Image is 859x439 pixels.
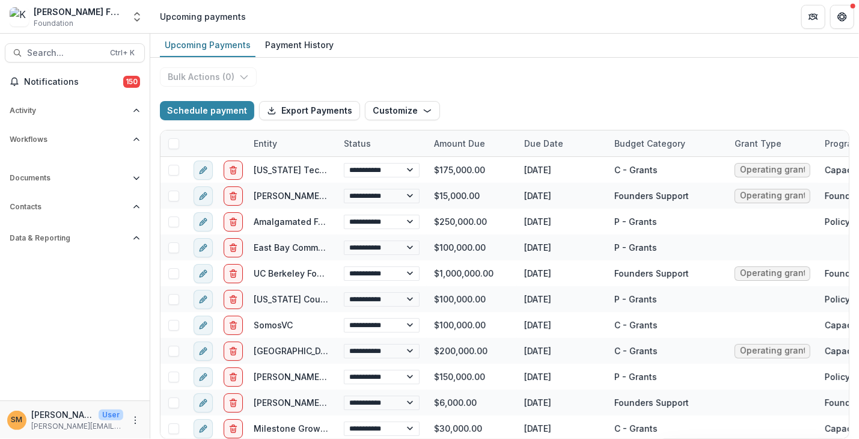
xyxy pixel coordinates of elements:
[427,338,517,364] div: $200,000.00
[10,234,128,242] span: Data & Reporting
[24,77,123,87] span: Notifications
[517,235,607,260] div: [DATE]
[27,48,103,58] span: Search...
[727,137,789,150] div: Grant Type
[260,34,338,57] a: Payment History
[337,137,378,150] div: Status
[5,197,145,216] button: Open Contacts
[427,130,517,156] div: Amount Due
[254,346,339,356] a: [GEOGRAPHIC_DATA]
[607,130,727,156] div: Budget Category
[614,396,689,409] div: Founders Support
[5,130,145,149] button: Open Workflows
[614,241,657,254] div: P - Grants
[108,46,137,60] div: Ctrl + K
[727,130,818,156] div: Grant Type
[517,286,607,312] div: [DATE]
[825,370,850,383] div: Policy
[427,260,517,286] div: $1,000,000.00
[614,164,658,176] div: C - Grants
[254,268,444,278] a: UC Berkeley Foundation - Gift Services, UDAR
[10,203,128,211] span: Contacts
[5,101,145,120] button: Open Activity
[246,130,337,156] div: Entity
[128,413,142,428] button: More
[123,76,140,88] span: 150
[254,242,389,253] a: East Bay Community Foundation
[194,161,213,180] button: edit
[740,268,805,278] span: Operating grant
[517,209,607,235] div: [DATE]
[259,101,360,120] button: Export Payments
[740,191,805,201] span: Operating grant
[224,290,243,309] button: delete
[614,319,658,331] div: C - Grants
[427,137,492,150] div: Amount Due
[254,165,392,175] a: [US_STATE] Tech Foundation, Inc
[224,367,243,387] button: delete
[194,419,213,438] button: edit
[427,364,517,390] div: $150,000.00
[801,5,825,29] button: Partners
[427,183,517,209] div: $15,000.00
[427,286,517,312] div: $100,000.00
[254,423,399,434] a: Milestone Growth Capital Institute
[254,320,293,330] a: SomosVC
[830,5,854,29] button: Get Help
[194,238,213,257] button: edit
[194,367,213,387] button: edit
[224,238,243,257] button: delete
[825,293,850,305] div: Policy
[160,101,254,120] button: Schedule payment
[517,364,607,390] div: [DATE]
[517,157,607,183] div: [DATE]
[5,168,145,188] button: Open Documents
[254,372,429,382] a: [PERSON_NAME] University School of Law
[34,18,73,29] span: Foundation
[5,229,145,248] button: Open Data & Reporting
[614,345,658,357] div: C - Grants
[224,393,243,413] button: delete
[427,235,517,260] div: $100,000.00
[194,342,213,361] button: edit
[31,421,123,432] p: [PERSON_NAME][EMAIL_ADDRESS][PERSON_NAME][DOMAIN_NAME]
[517,130,607,156] div: Due Date
[254,398,392,408] a: [PERSON_NAME] Freedom Center
[194,264,213,283] button: edit
[607,137,692,150] div: Budget Category
[194,316,213,335] button: edit
[517,183,607,209] div: [DATE]
[99,410,123,420] p: User
[517,390,607,416] div: [DATE]
[224,316,243,335] button: delete
[194,212,213,232] button: edit
[254,191,534,201] a: [PERSON_NAME] Center for African and African American Research
[5,43,145,63] button: Search...
[254,216,361,227] a: Amalgamated Foundation
[427,157,517,183] div: $175,000.00
[337,130,427,156] div: Status
[517,312,607,338] div: [DATE]
[224,342,243,361] button: delete
[194,290,213,309] button: edit
[740,346,805,356] span: Operating grant
[224,161,243,180] button: delete
[10,106,128,115] span: Activity
[517,338,607,364] div: [DATE]
[614,422,658,435] div: C - Grants
[254,294,457,304] a: [US_STATE] Council On Science And Technology
[194,393,213,413] button: edit
[160,36,255,54] div: Upcoming Payments
[129,5,145,29] button: Open entity switcher
[246,137,284,150] div: Entity
[224,212,243,232] button: delete
[194,186,213,206] button: edit
[224,186,243,206] button: delete
[517,137,570,150] div: Due Date
[260,36,338,54] div: Payment History
[34,5,124,18] div: [PERSON_NAME] Foundation
[614,293,657,305] div: P - Grants
[427,390,517,416] div: $6,000.00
